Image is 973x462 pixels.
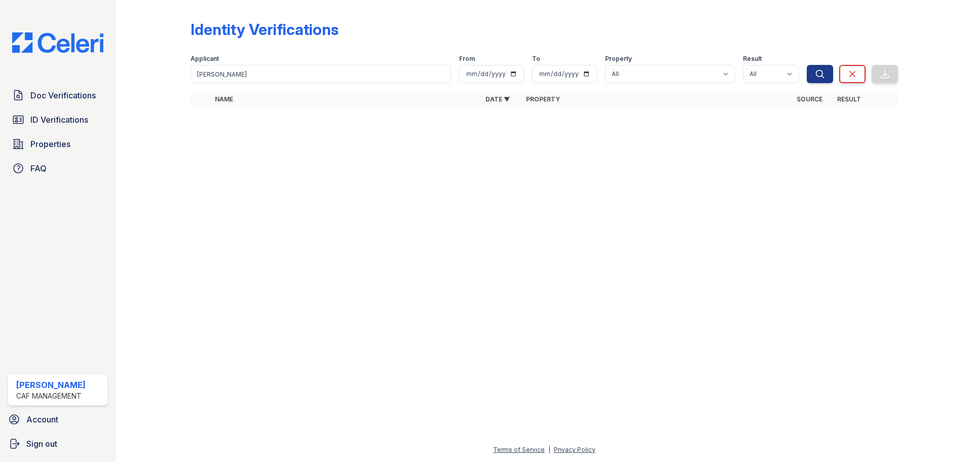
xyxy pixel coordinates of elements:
a: Sign out [4,434,111,454]
a: Name [215,95,233,103]
a: Date ▼ [485,95,510,103]
a: FAQ [8,158,107,179]
label: To [532,55,540,63]
a: Property [526,95,560,103]
a: Privacy Policy [554,446,595,453]
span: Properties [30,138,70,150]
a: ID Verifications [8,110,107,130]
span: FAQ [30,162,47,174]
a: Source [797,95,822,103]
span: ID Verifications [30,114,88,126]
input: Search by name or phone number [191,65,451,83]
a: Terms of Service [493,446,545,453]
label: Result [743,55,762,63]
a: Account [4,409,111,430]
a: Result [837,95,861,103]
img: CE_Logo_Blue-a8612792a0a2168367f1c8372b55b34899dd931a85d93a1a3d3e32e68fde9ad4.png [4,32,111,53]
label: From [459,55,475,63]
label: Property [605,55,632,63]
span: Account [26,413,58,425]
a: Properties [8,134,107,154]
label: Applicant [191,55,219,63]
div: CAF Management [16,391,86,401]
div: Identity Verifications [191,20,339,39]
span: Sign out [26,438,57,450]
div: | [548,446,550,453]
span: Doc Verifications [30,89,96,101]
a: Doc Verifications [8,85,107,105]
div: [PERSON_NAME] [16,379,86,391]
